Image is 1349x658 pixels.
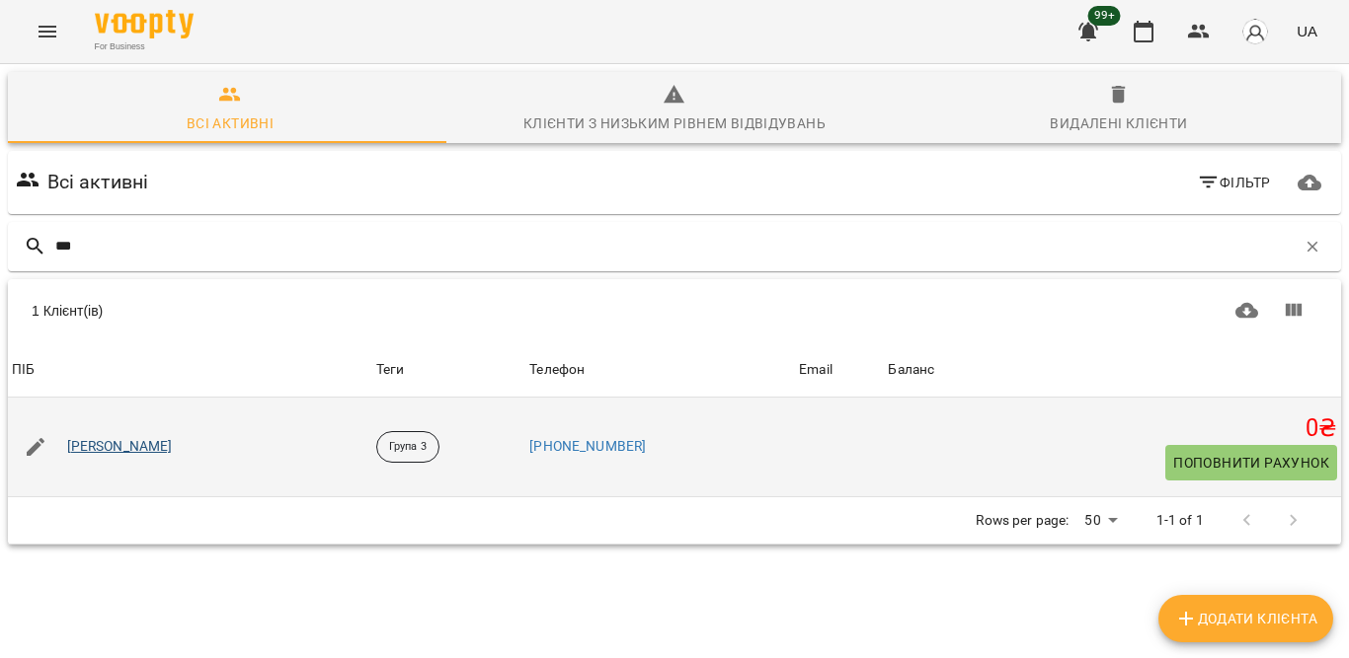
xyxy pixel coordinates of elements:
h6: Всі активні [47,167,149,197]
div: ПІБ [12,358,35,382]
div: Теги [376,358,521,382]
span: ПІБ [12,358,368,382]
button: Поповнити рахунок [1165,445,1337,480]
img: avatar_s.png [1241,18,1269,45]
div: Sort [888,358,934,382]
button: Фільтр [1189,165,1279,200]
p: Rows per page: [976,511,1069,531]
div: Sort [529,358,585,382]
span: Email [799,358,880,382]
div: 1 Клієнт(ів) [32,301,664,321]
div: Баланс [888,358,934,382]
div: 50 [1076,506,1124,535]
div: Видалені клієнти [1050,111,1187,135]
a: [PHONE_NUMBER] [529,438,646,454]
span: Фільтр [1197,171,1271,194]
button: Показати колонки [1270,287,1317,334]
button: Menu [24,8,71,55]
button: UA [1289,13,1325,49]
div: Email [799,358,833,382]
h5: 0 ₴ [888,413,1337,444]
div: Sort [799,358,833,382]
span: For Business [95,40,194,53]
span: Баланс [888,358,1337,382]
div: Table Toolbar [8,279,1341,342]
span: Телефон [529,358,791,382]
button: Додати клієнта [1158,595,1333,642]
span: 99+ [1088,6,1121,26]
p: 1-1 of 1 [1156,511,1204,531]
div: Клієнти з низьким рівнем відвідувань [523,111,826,135]
div: Телефон [529,358,585,382]
div: Sort [12,358,35,382]
div: Група 3 [376,431,439,463]
a: [PERSON_NAME] [67,437,173,457]
div: Всі активні [187,111,274,135]
p: Група 3 [389,439,427,456]
span: UA [1297,21,1317,41]
span: Додати клієнта [1174,607,1317,630]
span: Поповнити рахунок [1173,451,1329,475]
button: Завантажити CSV [1224,287,1271,334]
img: Voopty Logo [95,10,194,38]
